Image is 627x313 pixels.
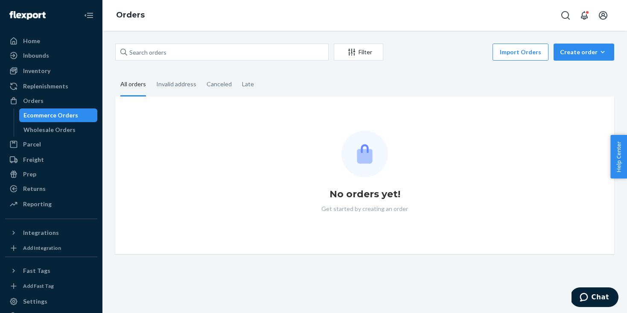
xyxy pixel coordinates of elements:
[595,7,612,24] button: Open account menu
[23,170,36,178] div: Prep
[23,155,44,164] div: Freight
[115,44,329,61] input: Search orders
[9,11,46,20] img: Flexport logo
[5,153,97,167] a: Freight
[19,108,98,122] a: Ecommerce Orders
[5,243,97,253] a: Add Integration
[109,3,152,28] ol: breadcrumbs
[23,200,52,208] div: Reporting
[493,44,548,61] button: Import Orders
[23,266,50,275] div: Fast Tags
[5,264,97,278] button: Fast Tags
[23,282,54,290] div: Add Fast Tag
[207,73,232,95] div: Canceled
[5,167,97,181] a: Prep
[610,135,627,178] button: Help Center
[572,287,618,309] iframe: Opens a widget where you can chat to one of our agents
[242,73,254,95] div: Late
[5,64,97,78] a: Inventory
[5,49,97,62] a: Inbounds
[5,94,97,108] a: Orders
[23,37,40,45] div: Home
[330,187,400,201] h1: No orders yet!
[23,82,68,91] div: Replenishments
[23,228,59,237] div: Integrations
[5,281,97,291] a: Add Fast Tag
[5,137,97,151] a: Parcel
[576,7,593,24] button: Open notifications
[23,51,49,60] div: Inbounds
[156,73,196,95] div: Invalid address
[341,131,388,177] img: Empty list
[23,297,47,306] div: Settings
[5,226,97,240] button: Integrations
[23,184,46,193] div: Returns
[80,7,97,24] button: Close Navigation
[334,48,383,56] div: Filter
[23,126,76,134] div: Wholesale Orders
[120,73,146,97] div: All orders
[5,34,97,48] a: Home
[557,7,574,24] button: Open Search Box
[19,123,98,137] a: Wholesale Orders
[23,140,41,149] div: Parcel
[5,295,97,308] a: Settings
[5,79,97,93] a: Replenishments
[5,182,97,196] a: Returns
[321,205,408,213] p: Get started by creating an order
[116,10,145,20] a: Orders
[23,244,61,252] div: Add Integration
[23,97,44,105] div: Orders
[334,44,383,61] button: Filter
[560,48,608,56] div: Create order
[23,67,50,75] div: Inventory
[554,44,614,61] button: Create order
[5,197,97,211] a: Reporting
[23,111,78,120] div: Ecommerce Orders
